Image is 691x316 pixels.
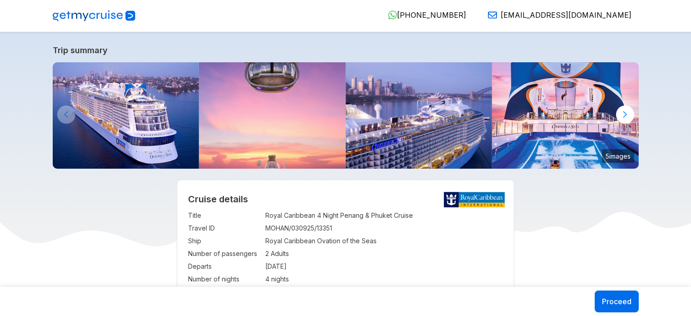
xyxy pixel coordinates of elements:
td: : [261,247,265,260]
td: SIN [265,286,503,298]
td: Travel ID [188,222,261,235]
td: : [261,235,265,247]
td: Number of nights [188,273,261,286]
a: [PHONE_NUMBER] [381,10,466,20]
h2: Cruise details [188,194,503,205]
td: 2 Adults [265,247,503,260]
td: : [261,273,265,286]
td: Departs [188,260,261,273]
a: Trip summary [53,45,639,55]
td: [DATE] [265,260,503,273]
img: ovation-exterior-back-aerial-sunset-port-ship.jpg [53,62,199,169]
td: : [261,209,265,222]
td: Number of passengers [188,247,261,260]
td: 4 nights [265,273,503,286]
td: : [261,286,265,298]
td: : [261,260,265,273]
td: Title [188,209,261,222]
img: Email [488,10,497,20]
td: Ship [188,235,261,247]
img: ovation-of-the-seas-flowrider-sunset.jpg [492,62,639,169]
td: Royal Caribbean Ovation of the Seas [265,235,503,247]
td: Departure Port [188,286,261,298]
td: MOHAN/030925/13351 [265,222,503,235]
button: Proceed [595,291,639,312]
small: 5 images [602,149,634,163]
a: [EMAIL_ADDRESS][DOMAIN_NAME] [481,10,631,20]
td: : [261,222,265,235]
td: Royal Caribbean 4 Night Penang & Phuket Cruise [265,209,503,222]
img: north-star-sunset-ovation-of-the-seas.jpg [199,62,346,169]
span: [PHONE_NUMBER] [397,10,466,20]
span: [EMAIL_ADDRESS][DOMAIN_NAME] [501,10,631,20]
img: ovation-of-the-seas-departing-from-sydney.jpg [346,62,492,169]
img: WhatsApp [388,10,397,20]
